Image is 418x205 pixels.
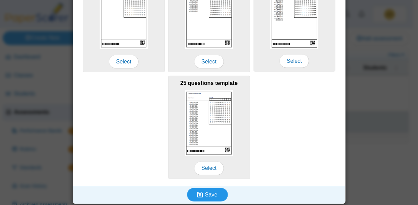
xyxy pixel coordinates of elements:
[194,161,224,175] span: Select
[185,90,233,156] img: scan_sheet_25_questions.png
[109,55,138,69] span: Select
[180,80,237,86] b: 25 questions template
[194,55,224,69] span: Select
[205,192,217,197] span: Save
[187,188,228,202] button: Save
[279,54,309,68] span: Select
